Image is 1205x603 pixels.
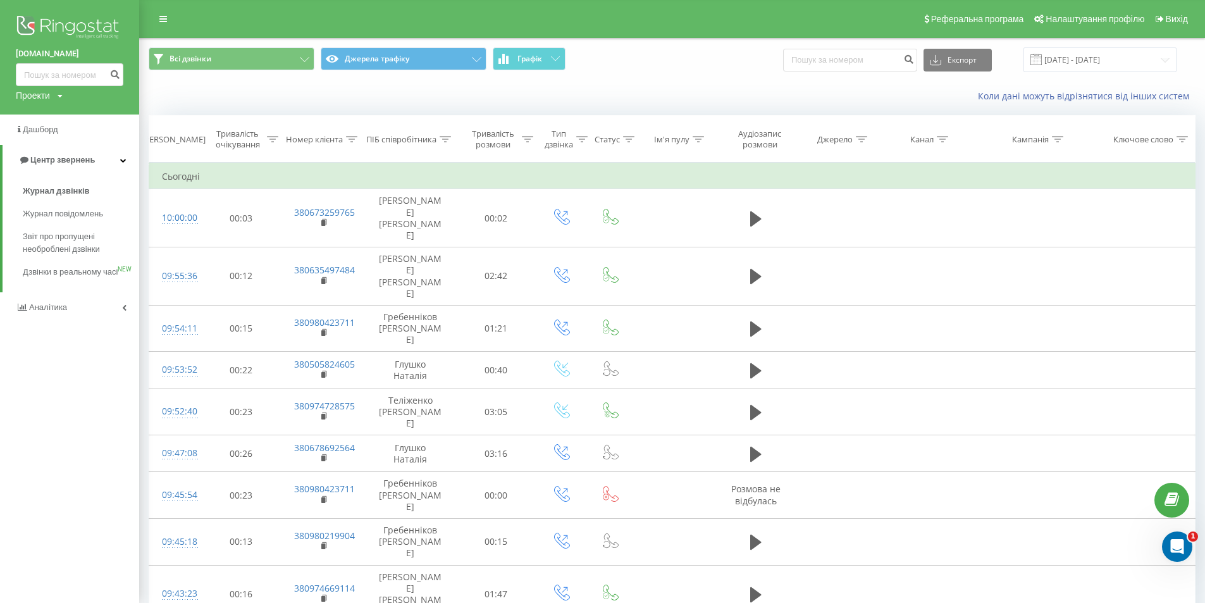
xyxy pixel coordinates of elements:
div: Тривалість очікування [212,128,264,150]
div: Статус [595,134,620,145]
span: Журнал дзвінків [23,185,90,197]
div: ПІБ співробітника [366,134,436,145]
td: 00:02 [455,189,536,247]
span: Графік [517,54,542,63]
a: 380980423711 [294,316,355,328]
a: Центр звернень [3,145,139,175]
span: Дзвінки в реальному часі [23,266,118,278]
td: Теліженко [PERSON_NAME] [365,389,455,435]
div: Ключове слово [1113,134,1173,145]
iframe: Intercom live chat [1162,532,1192,562]
a: 380980219904 [294,530,355,542]
a: 380635497484 [294,264,355,276]
td: 00:12 [201,247,281,306]
div: 09:52:40 [162,399,188,424]
div: 09:54:11 [162,316,188,341]
a: Дзвінки в реальному часіNEW [23,261,139,283]
a: 380974669114 [294,582,355,594]
td: Гребенніков [PERSON_NAME] [365,472,455,519]
div: Тип дзвінка [545,128,573,150]
div: 09:45:54 [162,483,188,507]
td: [PERSON_NAME] [PERSON_NAME] [365,247,455,306]
td: 01:21 [455,305,536,352]
button: Графік [493,47,565,70]
div: 09:53:52 [162,357,188,382]
span: Аналiтика [29,302,67,312]
div: 10:00:00 [162,206,188,230]
div: Ім'я пулу [654,134,689,145]
td: 00:40 [455,352,536,389]
td: [PERSON_NAME] [PERSON_NAME] [365,189,455,247]
button: Джерела трафіку [321,47,486,70]
span: Звіт про пропущені необроблені дзвінки [23,230,133,256]
td: Гребенніков [PERSON_NAME] [365,305,455,352]
td: 00:22 [201,352,281,389]
span: Журнал повідомлень [23,208,103,220]
div: Джерело [817,134,853,145]
div: [PERSON_NAME] [142,134,206,145]
input: Пошук за номером [783,49,917,71]
span: Дашборд [23,125,58,134]
div: 09:55:36 [162,264,188,289]
td: 00:03 [201,189,281,247]
div: Аудіозапис розмови [729,128,792,150]
button: Експорт [924,49,992,71]
td: Глушко Наталія [365,435,455,472]
td: 02:42 [455,247,536,306]
div: 09:45:18 [162,530,188,554]
button: Всі дзвінки [149,47,314,70]
td: 03:05 [455,389,536,435]
a: 380678692564 [294,442,355,454]
span: Центр звернень [30,155,95,165]
div: Канал [910,134,934,145]
a: 380980423711 [294,483,355,495]
td: 00:26 [201,435,281,472]
td: 00:23 [201,472,281,519]
td: 00:13 [201,518,281,565]
a: Звіт про пропущені необроблені дзвінки [23,225,139,261]
td: 00:15 [201,305,281,352]
span: Реферальна програма [931,14,1024,24]
span: Вихід [1166,14,1188,24]
td: 00:00 [455,472,536,519]
span: Налаштування профілю [1046,14,1144,24]
img: Ringostat logo [16,13,123,44]
td: 00:15 [455,518,536,565]
a: 380505824605 [294,358,355,370]
td: Глушко Наталія [365,352,455,389]
a: Коли дані можуть відрізнятися вiд інших систем [978,90,1196,102]
a: 380673259765 [294,206,355,218]
td: Сьогодні [149,164,1196,189]
div: Номер клієнта [286,134,343,145]
span: Розмова не відбулась [731,483,781,506]
div: 09:47:08 [162,441,188,466]
span: Всі дзвінки [170,54,211,64]
a: Журнал повідомлень [23,202,139,225]
input: Пошук за номером [16,63,123,86]
div: Кампанія [1012,134,1049,145]
td: 00:23 [201,389,281,435]
a: [DOMAIN_NAME] [16,47,123,60]
span: 1 [1188,532,1198,542]
a: 380974728575 [294,400,355,412]
div: Проекти [16,89,50,102]
a: Журнал дзвінків [23,180,139,202]
td: Гребенніков [PERSON_NAME] [365,518,455,565]
div: Тривалість розмови [467,128,519,150]
td: 03:16 [455,435,536,472]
